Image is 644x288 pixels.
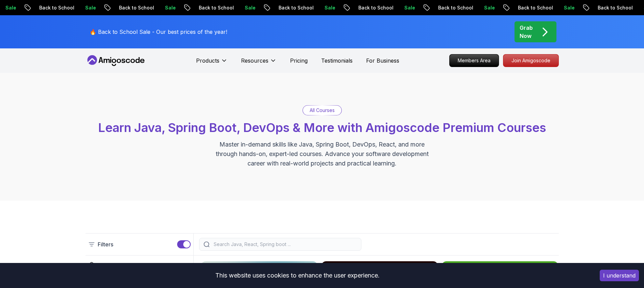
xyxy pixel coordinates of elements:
[290,57,308,65] a: Pricing
[112,4,158,11] p: Back to School
[317,4,339,11] p: Sale
[477,4,499,11] p: Sale
[196,57,228,70] button: Products
[209,140,436,168] p: Master in-demand skills like Java, Spring Boot, DevOps, React, and more through hands-on, expert-...
[397,4,419,11] p: Sale
[192,4,238,11] p: Back to School
[90,28,227,36] p: 🔥 Back to School Sale - Our best prices of the year!
[310,107,335,114] p: All Courses
[503,54,558,67] p: Join Amigoscode
[366,57,399,65] a: For Business
[511,4,557,11] p: Back to School
[196,57,219,65] p: Products
[5,268,590,283] div: This website uses cookies to enhance the user experience.
[321,57,353,65] a: Testimonials
[241,57,268,65] p: Resources
[78,4,100,11] p: Sale
[98,240,113,248] p: Filters
[271,4,317,11] p: Back to School
[351,4,397,11] p: Back to School
[557,4,578,11] p: Sale
[158,4,180,11] p: Sale
[32,4,78,11] p: Back to School
[600,270,639,281] button: Accept cookies
[431,4,477,11] p: Back to School
[238,4,259,11] p: Sale
[98,261,111,269] h2: Type
[241,57,277,70] button: Resources
[98,120,546,135] span: Learn Java, Spring Boot, DevOps & More with Amigoscode Premium Courses
[449,54,499,67] a: Members Area
[212,241,357,248] input: Search Java, React, Spring boot ...
[450,54,499,67] p: Members Area
[591,4,637,11] p: Back to School
[520,24,533,40] p: Grab Now
[503,54,559,67] a: Join Amigoscode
